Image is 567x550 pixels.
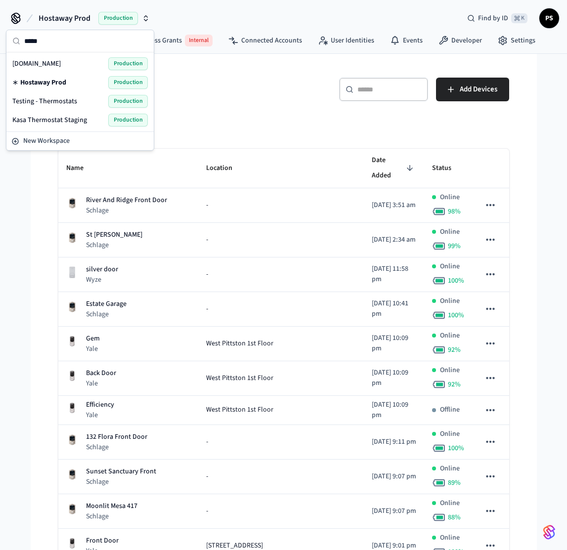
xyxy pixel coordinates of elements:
[440,498,460,508] p: Online
[448,512,461,522] span: 88 %
[86,230,142,240] p: St [PERSON_NAME]
[431,32,490,49] a: Developer
[448,207,461,216] span: 98 %
[490,32,543,49] a: Settings
[39,12,90,24] span: Hostaway Prod
[86,466,156,477] p: Sunset Sanctuary Front
[86,299,127,309] p: Estate Garage
[86,195,167,206] p: River And Ridge Front Door
[108,76,148,89] span: Production
[206,161,245,176] span: Location
[372,333,417,354] p: [DATE] 10:09 pm
[86,368,116,379] p: Back Door
[12,59,61,69] span: [DOMAIN_NAME]
[66,503,78,515] img: Schlage Sense Smart Deadbolt with Camelot Trim, Front
[448,276,464,286] span: 100 %
[440,331,460,341] p: Online
[86,264,118,275] p: silver door
[372,200,417,211] p: [DATE] 3:51 am
[66,538,78,550] img: Yale Assure Touchscreen Wifi Smart Lock, Satin Nickel, Front
[372,400,417,421] p: [DATE] 10:09 pm
[86,400,114,410] p: Efficiency
[448,310,464,320] span: 100 %
[206,269,208,280] span: -
[206,506,208,516] span: -
[23,136,70,146] span: New Workspace
[460,83,497,96] span: Add Devices
[66,370,78,382] img: Yale Assure Touchscreen Wifi Smart Lock, Satin Nickel, Front
[372,298,417,319] p: [DATE] 10:41 pm
[372,235,417,245] p: [DATE] 2:34 am
[206,471,208,482] span: -
[440,365,460,376] p: Online
[66,336,78,347] img: Yale Assure Touchscreen Wifi Smart Lock, Satin Nickel, Front
[206,437,208,447] span: -
[478,13,508,23] span: Find by ID
[206,235,208,245] span: -
[86,309,127,319] p: Schlage
[432,161,464,176] span: Status
[20,78,66,87] span: Hostaway Prod
[440,192,460,203] p: Online
[543,524,555,540] img: SeamLogoGradient.69752ec5.svg
[66,468,78,480] img: Schlage Sense Smart Deadbolt with Camelot Trim, Front
[66,232,78,244] img: Schlage Sense Smart Deadbolt with Camelot Trim, Front
[448,380,461,389] span: 92 %
[372,471,417,482] p: [DATE] 9:07 pm
[86,379,116,388] p: Yale
[6,52,154,131] div: Suggestions
[440,405,460,415] p: Offline
[206,373,273,383] span: West Pittston 1st Floor
[440,227,460,237] p: Online
[448,478,461,488] span: 89 %
[206,304,208,314] span: -
[539,8,559,28] button: PS
[7,133,153,149] button: New Workspace
[108,95,148,108] span: Production
[86,501,137,511] p: Moonlit Mesa 417
[66,402,78,414] img: Yale Assure Touchscreen Wifi Smart Lock, Satin Nickel, Front
[66,301,78,313] img: Schlage Sense Smart Deadbolt with Camelot Trim, Front
[206,405,273,415] span: West Pittston 1st Floor
[86,410,114,420] p: Yale
[58,78,278,98] h5: Devices
[86,275,118,285] p: Wyze
[448,241,461,251] span: 99 %
[12,96,77,106] span: Testing - Thermostats
[86,344,100,354] p: Yale
[86,206,167,215] p: Schlage
[540,9,558,27] span: PS
[440,261,460,272] p: Online
[86,334,100,344] p: Gem
[372,264,417,285] p: [DATE] 11:58 pm
[86,442,147,452] p: Schlage
[206,200,208,211] span: -
[440,296,460,306] p: Online
[436,78,509,101] button: Add Devices
[86,536,119,546] p: Front Door
[12,115,87,125] span: Kasa Thermostat Staging
[440,464,460,474] p: Online
[86,240,142,250] p: Schlage
[448,443,464,453] span: 100 %
[440,429,460,439] p: Online
[372,506,417,516] p: [DATE] 9:07 pm
[86,477,156,487] p: Schlage
[220,32,310,49] a: Connected Accounts
[108,114,148,127] span: Production
[372,437,417,447] p: [DATE] 9:11 pm
[206,338,273,349] span: West Pittston 1st Floor
[66,434,78,446] img: Schlage Sense Smart Deadbolt with Camelot Trim, Front
[382,32,431,49] a: Events
[86,432,147,442] p: 132 Flora Front Door
[66,197,78,209] img: Schlage Sense Smart Deadbolt with Camelot Trim, Front
[121,31,220,50] a: Access GrantsInternal
[459,9,535,27] div: Find by ID⌘ K
[372,368,417,388] p: [DATE] 10:09 pm
[448,345,461,355] span: 92 %
[440,533,460,543] p: Online
[98,12,138,25] span: Production
[66,161,96,176] span: Name
[66,266,78,278] img: Wyze Lock
[185,35,213,46] span: Internal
